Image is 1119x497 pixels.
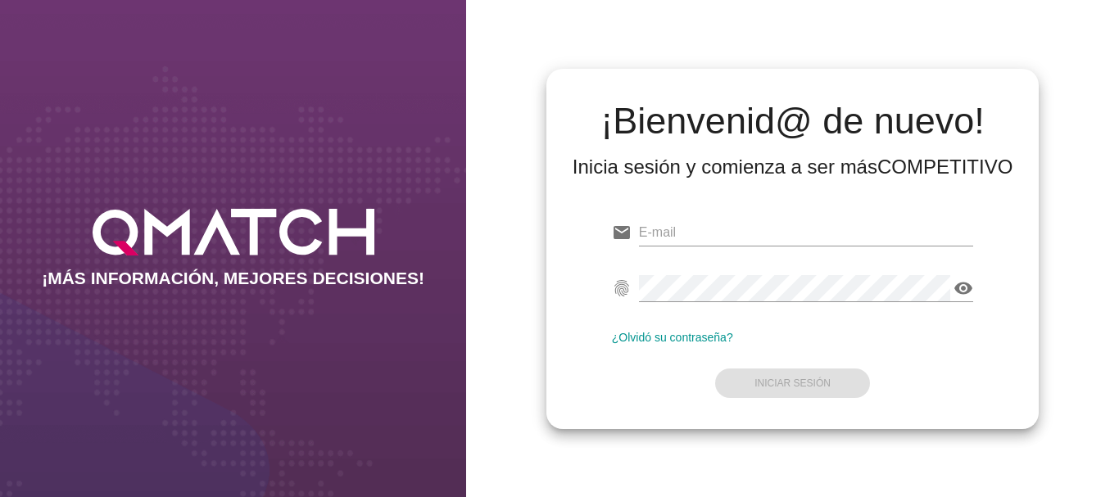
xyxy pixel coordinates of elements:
i: fingerprint [612,278,632,298]
h2: ¡Bienvenid@ de nuevo! [573,102,1013,141]
div: Inicia sesión y comienza a ser más [573,154,1013,180]
a: ¿Olvidó su contraseña? [612,331,733,344]
i: visibility [954,278,973,298]
h2: ¡MÁS INFORMACIÓN, MEJORES DECISIONES! [42,269,424,288]
strong: COMPETITIVO [877,156,1013,178]
i: email [612,223,632,242]
input: E-mail [639,219,974,246]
